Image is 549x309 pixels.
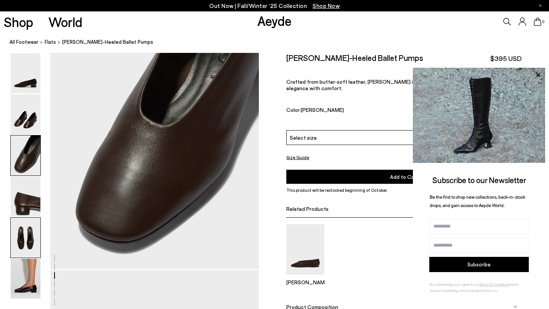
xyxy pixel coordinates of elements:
[4,15,33,29] a: Shop
[11,177,40,217] img: Delia Low-Heeled Ballet Pumps - Image 4
[430,282,479,287] span: By subscribing, you agree to our
[286,153,309,162] button: Size Guide
[286,205,329,212] span: Related Products
[313,2,340,9] span: Navigate to /collections/new-in
[286,269,324,285] a: Kirsten Ballet Flats [PERSON_NAME]
[514,305,517,309] img: svg%3E
[490,54,522,63] span: $395 USD
[286,53,423,62] h2: [PERSON_NAME]-Heeled Ballet Pumps
[11,94,40,134] img: Delia Low-Heeled Ballet Pumps - Image 2
[11,259,40,299] img: Delia Low-Heeled Ballet Pumps - Image 6
[541,20,545,24] span: 0
[209,1,340,11] p: Out Now | Fall/Winter ‘25 Collection
[10,38,39,46] a: All Footwear
[45,38,56,46] a: flats
[11,53,40,93] img: Delia Low-Heeled Ballet Pumps - Image 1
[286,224,324,275] img: Kirsten Ballet Flats
[286,78,502,91] span: Crafted from butter-soft leather, [PERSON_NAME] is part pump, part ballet flat—merging elegance w...
[430,194,525,208] span: Be the first to shop new collections, back-in-stock drops, and gain access to Aeyde World.
[432,175,526,185] span: Subscribe to our Newsletter
[413,68,545,163] img: 2a6287a1333c9a56320fd6e7b3c4a9a9.jpg
[11,135,40,175] img: Delia Low-Heeled Ballet Pumps - Image 3
[48,15,82,29] a: World
[11,218,40,258] img: Delia Low-Heeled Ballet Pumps - Image 5
[286,106,440,115] div: Color:
[45,39,56,45] span: flats
[429,257,529,272] button: Subscribe
[286,279,324,285] p: [PERSON_NAME]
[62,38,153,46] span: [PERSON_NAME]-Heeled Ballet Pumps
[257,13,292,29] a: Aeyde
[290,134,317,142] span: Select size
[286,170,522,184] button: Add to Cart
[10,32,549,53] nav: breadcrumb
[390,174,418,180] span: Add to Cart
[301,106,344,113] span: [PERSON_NAME]
[286,187,522,194] p: This product will be restocked beginning of October.
[479,282,509,287] a: Terms & Conditions
[534,18,541,26] a: 0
